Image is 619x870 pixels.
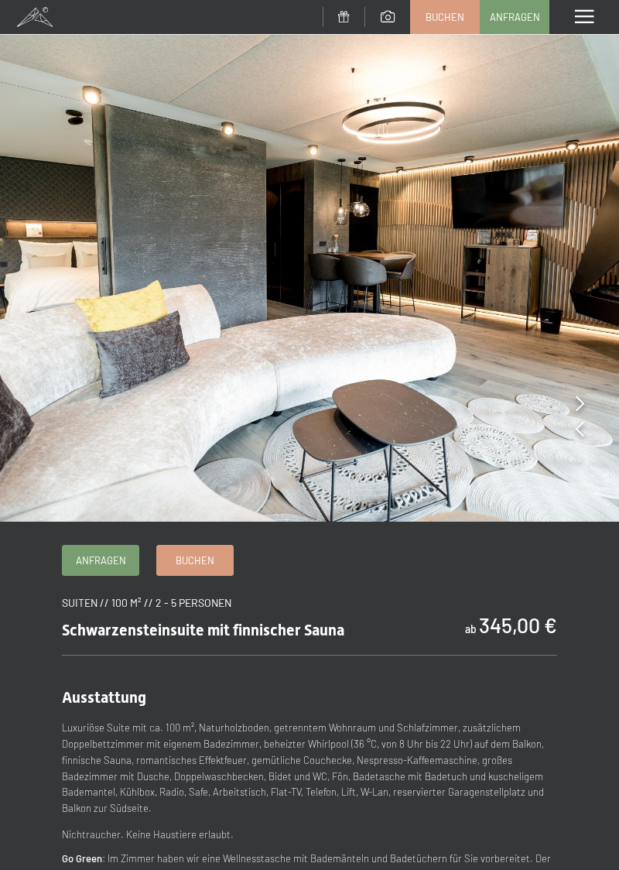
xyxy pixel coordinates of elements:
span: Schwarzensteinsuite mit finnischer Sauna [62,621,344,639]
p: Nichtraucher. Keine Haustiere erlaubt. [62,827,557,843]
strong: Go Green [62,852,102,865]
b: 345,00 € [479,612,557,637]
span: Buchen [426,10,464,24]
a: Anfragen [480,1,549,33]
span: Buchen [176,553,214,567]
a: Buchen [157,546,233,575]
span: Anfragen [76,553,126,567]
span: Suiten // 100 m² // 2 - 5 Personen [62,596,231,609]
p: Luxuriöse Suite mit ca. 100 m², Naturholzboden, getrenntem Wohnraum und Schlafzimmer, zusätzliche... [62,720,557,817]
span: ab [465,622,477,635]
span: Ausstattung [62,688,146,707]
a: Anfragen [63,546,139,575]
span: Anfragen [490,10,540,24]
a: Buchen [411,1,479,33]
